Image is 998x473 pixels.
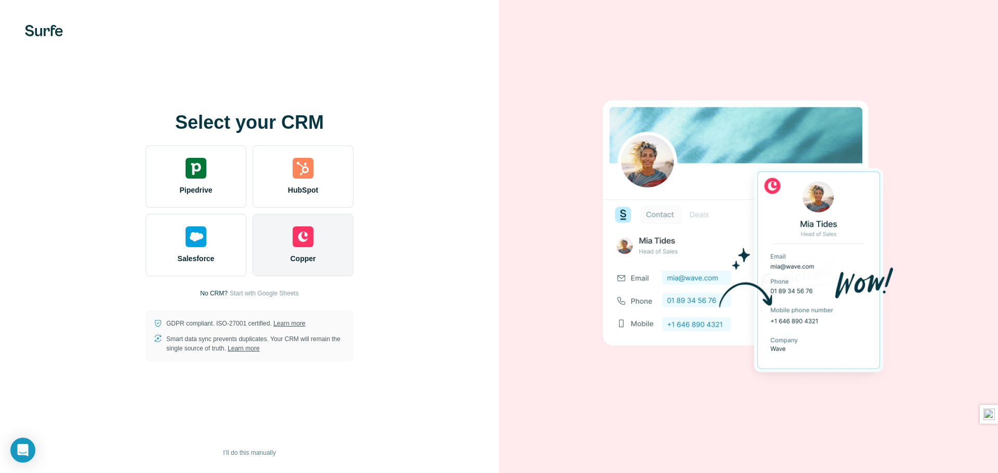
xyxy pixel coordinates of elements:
[25,25,63,36] img: Surfe's logo
[200,289,228,298] p: No CRM?
[293,158,313,179] img: hubspot's logo
[166,334,345,353] p: Smart data sync prevents duplicates. Your CRM will remain the single source of truth.
[186,226,206,247] img: salesforce's logo
[179,185,212,195] span: Pipedrive
[603,83,894,391] img: COPPER image
[288,185,318,195] span: HubSpot
[228,345,259,352] a: Learn more
[216,445,283,461] button: I’ll do this manually
[186,158,206,179] img: pipedrive's logo
[293,226,313,247] img: copper's logo
[178,253,215,264] span: Salesforce
[10,438,35,463] div: Open Intercom Messenger
[273,320,305,327] a: Learn more
[166,319,305,328] p: GDPR compliant. ISO-27001 certified.
[230,289,299,298] button: Start with Google Sheets
[291,253,316,264] span: Copper
[223,448,275,457] span: I’ll do this manually
[146,112,353,133] h1: Select your CRM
